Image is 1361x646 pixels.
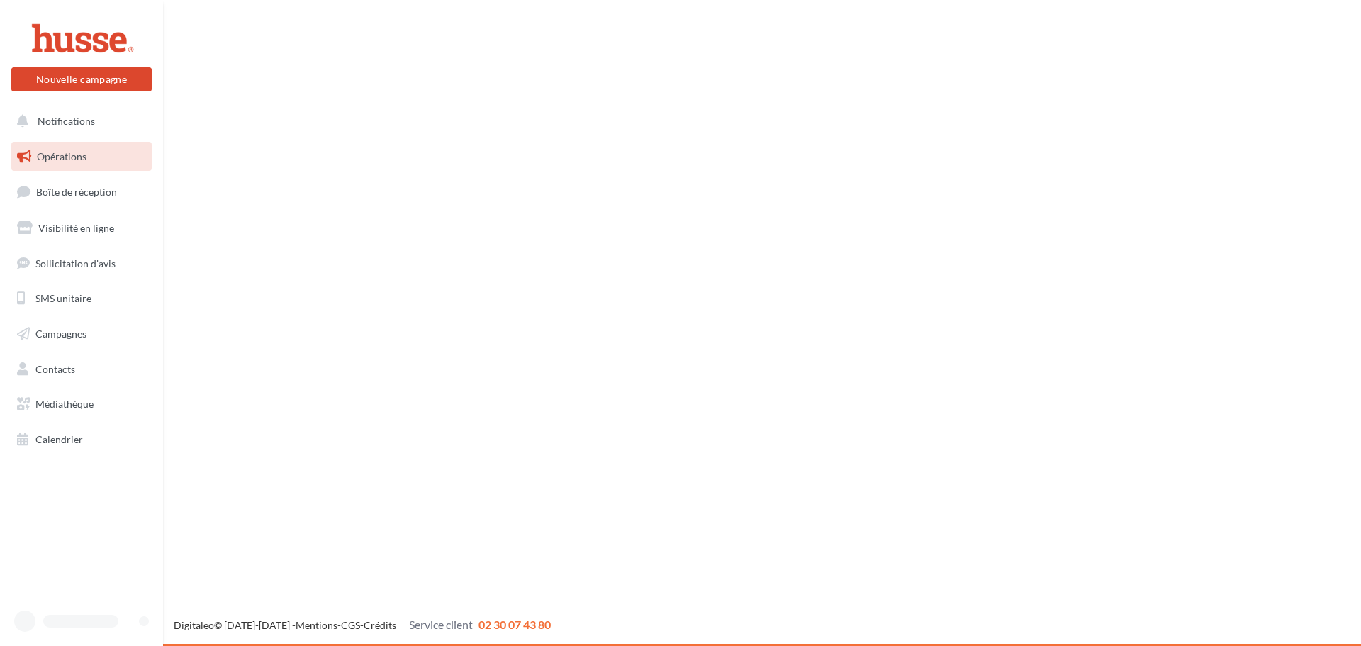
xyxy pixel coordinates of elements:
[296,619,337,631] a: Mentions
[36,186,117,198] span: Boîte de réception
[35,292,91,304] span: SMS unitaire
[409,618,473,631] span: Service client
[9,284,155,313] a: SMS unitaire
[35,433,83,445] span: Calendrier
[174,619,214,631] a: Digitaleo
[35,398,94,410] span: Médiathèque
[9,177,155,207] a: Boîte de réception
[38,115,95,127] span: Notifications
[9,106,149,136] button: Notifications
[35,363,75,375] span: Contacts
[478,618,551,631] span: 02 30 07 43 80
[9,213,155,243] a: Visibilité en ligne
[9,355,155,384] a: Contacts
[9,319,155,349] a: Campagnes
[341,619,360,631] a: CGS
[11,67,152,91] button: Nouvelle campagne
[9,425,155,455] a: Calendrier
[38,222,114,234] span: Visibilité en ligne
[174,619,551,631] span: © [DATE]-[DATE] - - -
[364,619,396,631] a: Crédits
[9,249,155,279] a: Sollicitation d'avis
[35,328,86,340] span: Campagnes
[35,257,116,269] span: Sollicitation d'avis
[9,389,155,419] a: Médiathèque
[9,142,155,172] a: Opérations
[37,150,86,162] span: Opérations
